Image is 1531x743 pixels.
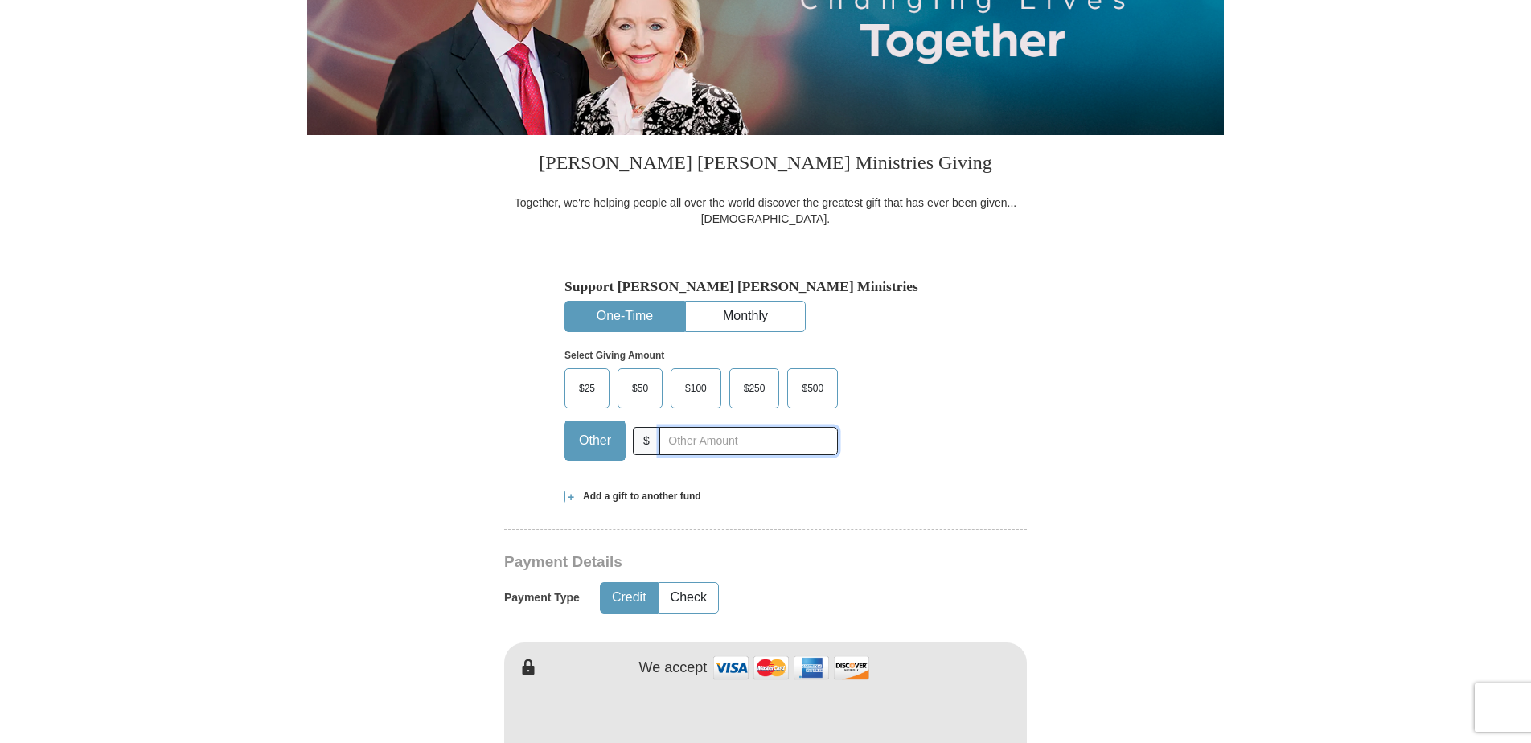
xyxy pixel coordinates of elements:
[633,427,660,455] span: $
[677,376,715,400] span: $100
[736,376,774,400] span: $250
[504,135,1027,195] h3: [PERSON_NAME] [PERSON_NAME] Ministries Giving
[794,376,831,400] span: $500
[571,429,619,453] span: Other
[504,591,580,605] h5: Payment Type
[624,376,656,400] span: $50
[659,583,718,613] button: Check
[564,350,664,361] strong: Select Giving Amount
[659,427,838,455] input: Other Amount
[565,302,684,331] button: One-Time
[639,659,708,677] h4: We accept
[686,302,805,331] button: Monthly
[601,583,658,613] button: Credit
[564,278,967,295] h5: Support [PERSON_NAME] [PERSON_NAME] Ministries
[504,195,1027,227] div: Together, we're helping people all over the world discover the greatest gift that has ever been g...
[571,376,603,400] span: $25
[504,553,914,572] h3: Payment Details
[577,490,701,503] span: Add a gift to another fund
[711,651,872,685] img: credit cards accepted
